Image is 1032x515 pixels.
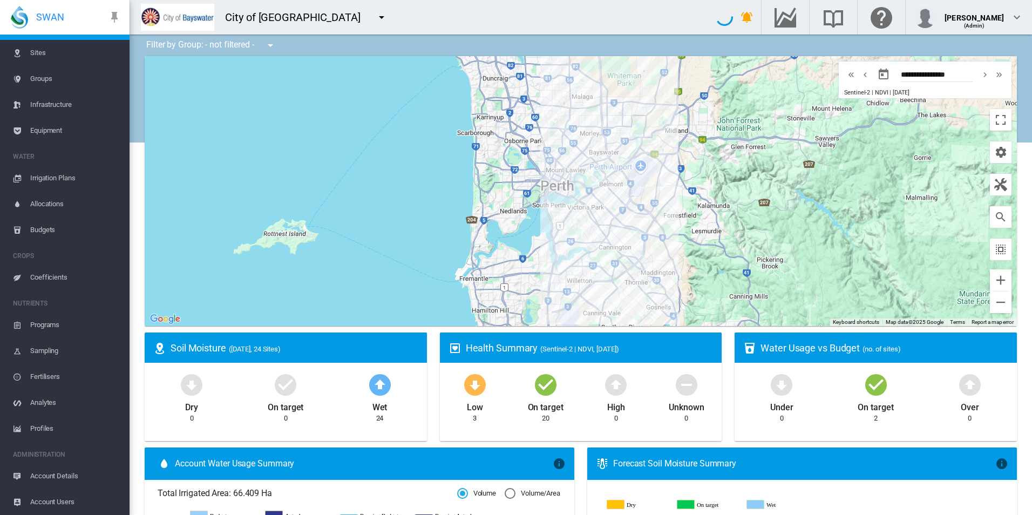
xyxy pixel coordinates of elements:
[972,319,1014,325] a: Report a map error
[264,39,277,52] md-icon: icon-menu-down
[13,446,121,463] span: ADMINISTRATION
[845,68,857,81] md-icon: icon-chevron-double-left
[179,371,205,397] md-icon: icon-arrow-down-bold-circle
[844,89,888,96] span: Sentinel-2 | NDVI
[844,68,858,81] button: icon-chevron-double-left
[553,457,566,470] md-icon: icon-information
[36,10,64,24] span: SWAN
[741,11,753,24] md-icon: icon-bell-ring
[449,342,461,355] md-icon: icon-heart-box-outline
[995,457,1008,470] md-icon: icon-information
[613,458,995,470] div: Forecast Soil Moisture Summary
[603,371,629,397] md-icon: icon-arrow-up-bold-circle
[596,457,609,470] md-icon: icon-thermometer-lines
[185,397,198,414] div: Dry
[473,414,477,423] div: 3
[684,414,688,423] div: 0
[175,458,553,470] span: Account Water Usage Summary
[994,146,1007,159] md-icon: icon-cog
[990,109,1011,131] button: Toggle fullscreen view
[11,6,28,29] img: SWAN-Landscape-Logo-Colour-drop.png
[607,500,669,510] g: Dry
[147,312,183,326] a: Open this area in Google Maps (opens a new window)
[747,500,809,510] g: Wet
[990,269,1011,291] button: Zoom in
[868,11,894,24] md-icon: Click here for help
[153,342,166,355] md-icon: icon-map-marker-radius
[138,35,284,56] div: Filter by Group: - not filtered -
[367,371,393,397] md-icon: icon-arrow-up-bold-circle
[540,345,619,353] span: (Sentinel-2 | NDVI, [DATE])
[772,11,798,24] md-icon: Go to the Data Hub
[990,292,1011,313] button: Zoom out
[961,397,979,414] div: Over
[13,295,121,312] span: NUTRIENTS
[30,489,121,515] span: Account Users
[992,68,1006,81] button: icon-chevron-double-right
[859,68,871,81] md-icon: icon-chevron-left
[863,371,889,397] md-icon: icon-checkbox-marked-circle
[964,23,985,29] span: (Admin)
[886,319,943,325] span: Map data ©2025 Google
[30,40,121,66] span: Sites
[780,414,784,423] div: 0
[376,414,384,423] div: 24
[30,217,121,243] span: Budgets
[30,338,121,364] span: Sampling
[978,68,992,81] button: icon-chevron-right
[990,239,1011,260] button: icon-select-all
[147,312,183,326] img: Google
[614,414,618,423] div: 0
[141,4,214,31] img: 2Q==
[945,8,1004,19] div: [PERSON_NAME]
[674,371,700,397] md-icon: icon-minus-circle
[607,397,625,414] div: High
[158,487,457,499] span: Total Irrigated Area: 66.409 Ha
[371,6,392,28] button: icon-menu-down
[993,68,1005,81] md-icon: icon-chevron-double-right
[950,319,965,325] a: Terms
[190,414,194,423] div: 0
[890,89,909,96] span: | [DATE]
[957,371,983,397] md-icon: icon-arrow-up-bold-circle
[171,341,418,355] div: Soil Moisture
[462,371,488,397] md-icon: icon-arrow-down-bold-circle
[736,6,758,28] button: icon-bell-ring
[994,211,1007,223] md-icon: icon-magnify
[30,66,121,92] span: Groups
[979,68,991,81] md-icon: icon-chevron-right
[30,364,121,390] span: Fertilisers
[990,141,1011,163] button: icon-cog
[260,35,281,56] button: icon-menu-down
[457,489,496,499] md-radio-button: Volume
[769,371,795,397] md-icon: icon-arrow-down-bold-circle
[914,6,936,28] img: profile.jpg
[158,457,171,470] md-icon: icon-water
[533,371,559,397] md-icon: icon-checkbox-marked-circle
[375,11,388,24] md-icon: icon-menu-down
[30,92,121,118] span: Infrastructure
[820,11,846,24] md-icon: Search the knowledge base
[1010,11,1023,24] md-icon: icon-chevron-down
[229,345,281,353] span: ([DATE], 24 Sites)
[466,341,714,355] div: Health Summary
[505,489,560,499] md-radio-button: Volume/Area
[968,414,972,423] div: 0
[874,414,878,423] div: 2
[873,64,894,85] button: md-calendar
[30,191,121,217] span: Allocations
[273,371,298,397] md-icon: icon-checkbox-marked-circle
[30,165,121,191] span: Irrigation Plans
[30,463,121,489] span: Account Details
[743,342,756,355] md-icon: icon-cup-water
[994,243,1007,256] md-icon: icon-select-all
[863,345,901,353] span: (no. of sites)
[770,397,793,414] div: Under
[542,414,549,423] div: 20
[669,397,704,414] div: Unknown
[13,148,121,165] span: WATER
[108,11,121,24] md-icon: icon-pin
[372,397,388,414] div: Wet
[30,390,121,416] span: Analytes
[677,500,739,510] g: On target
